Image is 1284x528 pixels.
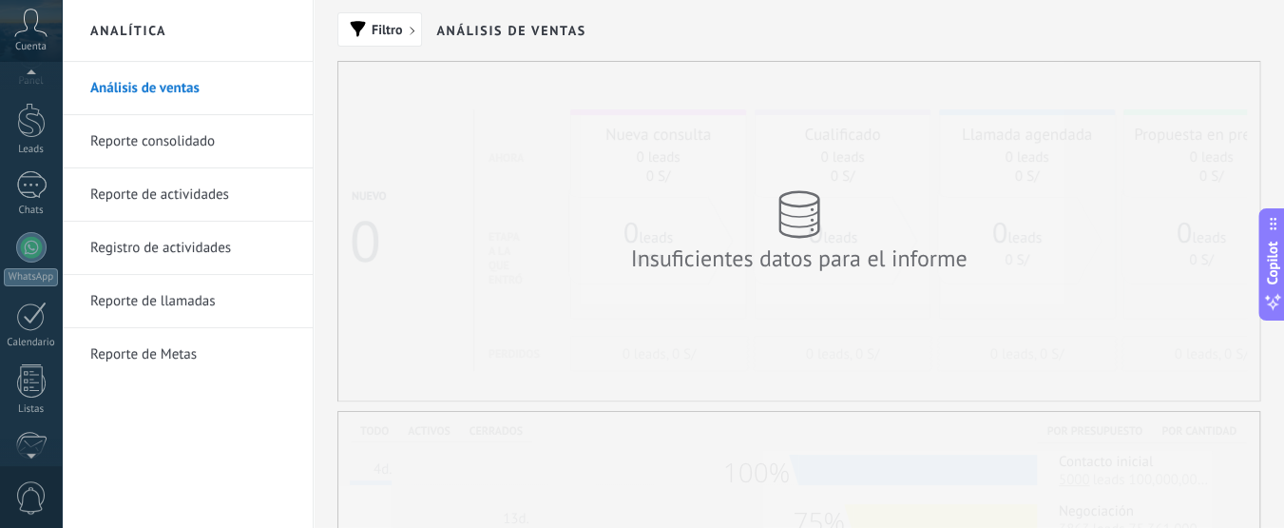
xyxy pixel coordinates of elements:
li: Reporte consolidado [62,115,313,168]
div: Listas [4,403,59,416]
li: Reporte de llamadas [62,275,313,328]
a: Reporte de Metas [90,328,294,381]
a: Registro de actividades [90,222,294,275]
a: Reporte de llamadas [90,275,294,328]
li: Reporte de Metas [62,328,313,381]
span: Cuenta [15,41,47,53]
div: Chats [4,205,59,217]
div: Calendario [4,337,59,349]
a: Análisis de ventas [90,62,294,115]
span: Copilot [1263,241,1282,284]
li: Registro de actividades [62,222,313,275]
div: WhatsApp [4,268,58,286]
li: Reporte de actividades [62,168,313,222]
div: Insuficientes datos para el informe [628,244,970,273]
div: Leads [4,144,59,156]
span: Filtro [372,23,402,36]
li: Análisis de ventas [62,62,313,115]
a: Reporte de actividades [90,168,294,222]
a: Reporte consolidado [90,115,294,168]
button: Filtro [337,12,422,47]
